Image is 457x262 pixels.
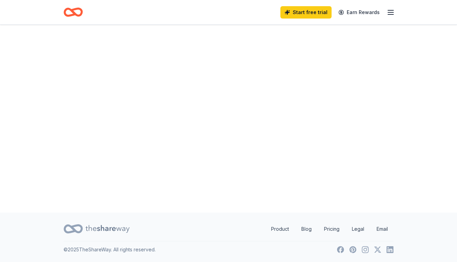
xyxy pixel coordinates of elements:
nav: quick links [266,222,393,236]
a: Blog [296,222,317,236]
a: Product [266,222,294,236]
a: Legal [346,222,370,236]
a: Start free trial [280,6,332,19]
a: Email [371,222,393,236]
p: © 2025 TheShareWay. All rights reserved. [64,246,156,254]
a: Earn Rewards [334,6,384,19]
a: Home [64,4,83,20]
a: Pricing [319,222,345,236]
